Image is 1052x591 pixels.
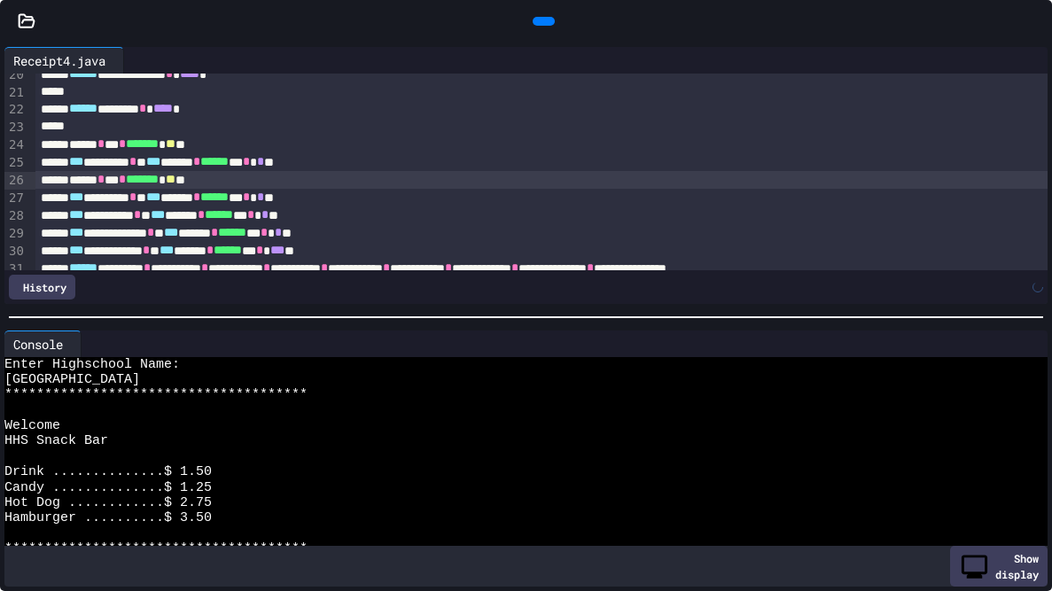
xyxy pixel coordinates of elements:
span: Hot Dog ............$ 2.75 [4,495,212,510]
span: Drink ..............$ 1.50 [4,464,212,479]
span: Enter Highschool Name: [4,357,180,372]
span: Hamburger ..........$ 3.50 [4,510,212,525]
div: Chat with us now!Close [7,7,122,113]
span: Candy ..............$ 1.25 [4,480,212,495]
